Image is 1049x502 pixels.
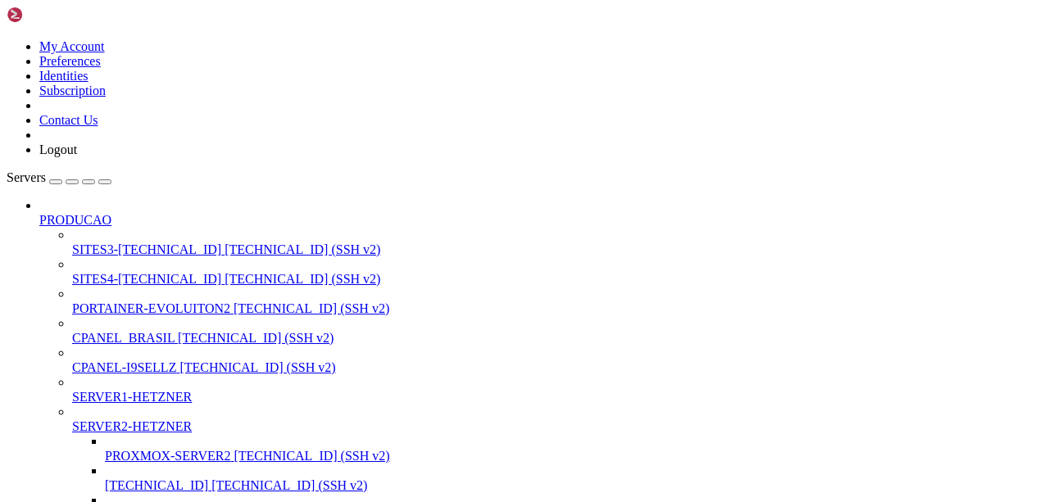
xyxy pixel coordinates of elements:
[72,272,1042,287] a: SITES4-[TECHNICAL_ID] [TECHNICAL_ID] (SSH v2)
[72,316,1042,346] li: CPANEL_BRASIL [TECHNICAL_ID] (SSH v2)
[72,331,1042,346] a: CPANEL_BRASIL [TECHNICAL_ID] (SSH v2)
[72,228,1042,257] li: SITES3-[TECHNICAL_ID] [TECHNICAL_ID] (SSH v2)
[105,434,1042,464] li: PROXMOX-SERVER2 [TECHNICAL_ID] (SSH v2)
[39,113,98,127] a: Contact Us
[39,213,111,227] span: PRODUCAO
[72,301,1042,316] a: PORTAINER-EVOLUITON2 [TECHNICAL_ID] (SSH v2)
[72,375,1042,405] li: SERVER1-HETZNER
[234,301,389,315] span: [TECHNICAL_ID] (SSH v2)
[39,54,101,68] a: Preferences
[225,242,380,256] span: [TECHNICAL_ID] (SSH v2)
[72,360,176,374] span: CPANEL-I9SELLZ
[72,272,221,286] span: SITES4-[TECHNICAL_ID]
[72,257,1042,287] li: SITES4-[TECHNICAL_ID] [TECHNICAL_ID] (SSH v2)
[72,390,1042,405] a: SERVER1-HETZNER
[225,272,380,286] span: [TECHNICAL_ID] (SSH v2)
[7,7,101,23] img: Shellngn
[39,69,89,83] a: Identities
[39,39,105,53] a: My Account
[39,84,106,97] a: Subscription
[72,346,1042,375] li: CPANEL-I9SELLZ [TECHNICAL_ID] (SSH v2)
[105,449,1042,464] a: PROXMOX-SERVER2 [TECHNICAL_ID] (SSH v2)
[211,478,367,492] span: [TECHNICAL_ID] (SSH v2)
[7,170,46,184] span: Servers
[7,170,111,184] a: Servers
[72,242,221,256] span: SITES3-[TECHNICAL_ID]
[178,331,334,345] span: [TECHNICAL_ID] (SSH v2)
[72,390,192,404] span: SERVER1-HETZNER
[39,142,77,156] a: Logout
[105,478,1042,493] a: [TECHNICAL_ID] [TECHNICAL_ID] (SSH v2)
[72,301,230,315] span: PORTAINER-EVOLUITON2
[105,464,1042,493] li: [TECHNICAL_ID] [TECHNICAL_ID] (SSH v2)
[72,242,1042,257] a: SITES3-[TECHNICAL_ID] [TECHNICAL_ID] (SSH v2)
[234,449,389,463] span: [TECHNICAL_ID] (SSH v2)
[72,287,1042,316] li: PORTAINER-EVOLUITON2 [TECHNICAL_ID] (SSH v2)
[179,360,335,374] span: [TECHNICAL_ID] (SSH v2)
[105,478,208,492] span: [TECHNICAL_ID]
[72,419,1042,434] a: SERVER2-HETZNER
[72,360,1042,375] a: CPANEL-I9SELLZ [TECHNICAL_ID] (SSH v2)
[72,419,192,433] span: SERVER2-HETZNER
[105,449,230,463] span: PROXMOX-SERVER2
[72,331,175,345] span: CPANEL_BRASIL
[39,213,1042,228] a: PRODUCAO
